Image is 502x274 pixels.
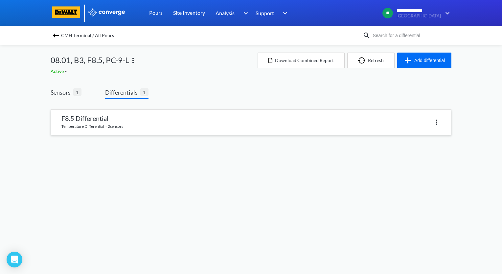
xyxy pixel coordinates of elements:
[52,32,60,39] img: backspace.svg
[105,88,140,97] span: Differentials
[129,57,137,64] img: more.svg
[397,13,441,18] span: [GEOGRAPHIC_DATA]
[279,9,289,17] img: downArrow.svg
[347,53,395,68] button: Refresh
[258,53,345,68] button: Download Combined Report
[404,57,414,64] img: icon-plus.svg
[268,58,272,63] img: icon-file.svg
[239,9,250,17] img: downArrow.svg
[433,118,441,126] img: more.svg
[441,9,451,17] img: downArrow.svg
[73,88,81,96] span: 1
[358,57,368,64] img: icon-refresh.svg
[51,88,73,97] span: Sensors
[65,68,68,74] span: -
[87,8,126,16] img: logo_ewhite.svg
[7,252,22,267] div: Open Intercom Messenger
[140,88,148,96] span: 1
[363,32,371,39] img: icon-search.svg
[256,9,274,17] span: Support
[371,32,450,39] input: Search for a differential
[61,31,114,40] span: CMH Terminal / All Pours
[51,68,65,74] span: Active
[216,9,235,17] span: Analysis
[51,6,81,18] img: logo-dewalt.svg
[51,54,129,66] span: 08.01, B3, F8.5, PC-9-L
[397,53,451,68] button: Add differential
